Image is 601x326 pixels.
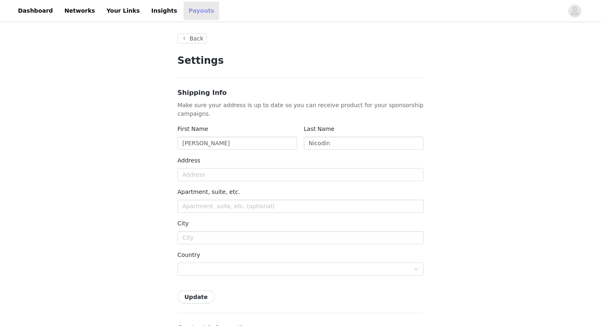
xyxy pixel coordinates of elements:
[177,252,200,258] label: Country
[101,2,145,20] a: Your Links
[571,4,579,18] div: avatar
[177,290,215,304] button: Update
[177,101,424,118] p: Make sure your address is up to date so you can receive product for your sponsorship campaigns.
[304,126,334,132] label: Last Name
[13,2,58,20] a: Dashboard
[177,220,188,227] label: City
[59,2,100,20] a: Networks
[177,168,424,181] input: Address
[177,126,208,132] label: First Name
[177,231,424,244] input: City
[146,2,182,20] a: Insights
[177,53,424,68] h1: Settings
[177,189,240,195] label: Apartment, suite, etc.
[177,34,207,43] button: Back
[177,157,200,164] label: Address
[177,88,424,98] h3: Shipping Info
[184,2,219,20] a: Payouts
[414,267,419,272] i: icon: down
[177,200,424,213] input: Apartment, suite, etc. (optional)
